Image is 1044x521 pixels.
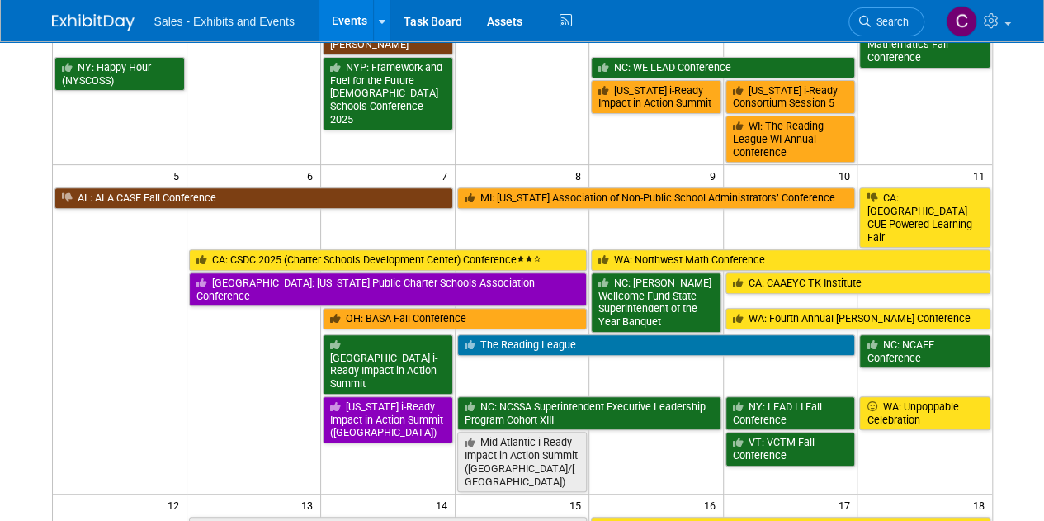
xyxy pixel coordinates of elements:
span: 12 [166,495,187,515]
span: 13 [300,495,320,515]
a: NC: WE LEAD Conference [591,57,855,78]
a: MI: [US_STATE] Association of Non-Public School Administrators’ Conference [457,187,856,209]
a: WA: Unpoppable Celebration [859,396,990,430]
a: OH: BASA Fall Conference [323,308,587,329]
a: [US_STATE] i-Ready Consortium Session 5 [725,80,856,114]
a: [GEOGRAPHIC_DATA] i-Ready Impact in Action Summit [323,334,453,395]
a: CA: [GEOGRAPHIC_DATA] CUE Powered Learning Fair [859,187,990,248]
span: 8 [574,165,588,186]
img: ExhibitDay [52,14,135,31]
a: Search [848,7,924,36]
a: CA: CAAEYC TK Institute [725,272,990,294]
span: 6 [305,165,320,186]
span: 7 [440,165,455,186]
span: 16 [702,495,723,515]
span: 14 [434,495,455,515]
span: Search [871,16,909,28]
span: 10 [836,165,857,186]
a: CA: CSDC 2025 (Charter Schools Development Center) Conference [189,249,588,271]
span: 15 [568,495,588,515]
a: NC: [PERSON_NAME] Wellcome Fund State Superintendent of the Year Banquet [591,272,721,333]
a: WA: Fourth Annual [PERSON_NAME] Conference [725,308,990,329]
span: 18 [971,495,992,515]
a: [US_STATE] i-Ready Impact in Action Summit ([GEOGRAPHIC_DATA]) [323,396,453,443]
a: [GEOGRAPHIC_DATA]: [US_STATE] Public Charter Schools Association Conference [189,272,588,306]
span: Sales - Exhibits and Events [154,15,295,28]
span: 9 [708,165,723,186]
a: NC: NCSSA Superintendent Executive Leadership Program Cohort XIII [457,396,721,430]
a: NC: NCAEE Conference [859,334,990,368]
a: VT: VCTM Fall Conference [725,432,856,466]
span: 11 [971,165,992,186]
a: [US_STATE] i-Ready Impact in Action Summit [591,80,721,114]
a: NYP: Framework and Fuel for the Future [DEMOGRAPHIC_DATA] Schools Conference 2025 [323,57,453,130]
a: NY: Happy Hour (NYSCOSS) [54,57,185,91]
span: 17 [836,495,857,515]
img: Christine Lurz [946,6,977,37]
a: WA: Northwest Math Conference [591,249,990,271]
span: 5 [172,165,187,186]
a: Mid-Atlantic i-Ready Impact in Action Summit ([GEOGRAPHIC_DATA]/[GEOGRAPHIC_DATA]) [457,432,588,492]
a: NY: LEAD LI Fall Conference [725,396,856,430]
a: The Reading League [457,334,856,356]
a: WI: The Reading League WI Annual Conference [725,116,856,163]
a: AL: ALA CASE Fall Conference [54,187,453,209]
